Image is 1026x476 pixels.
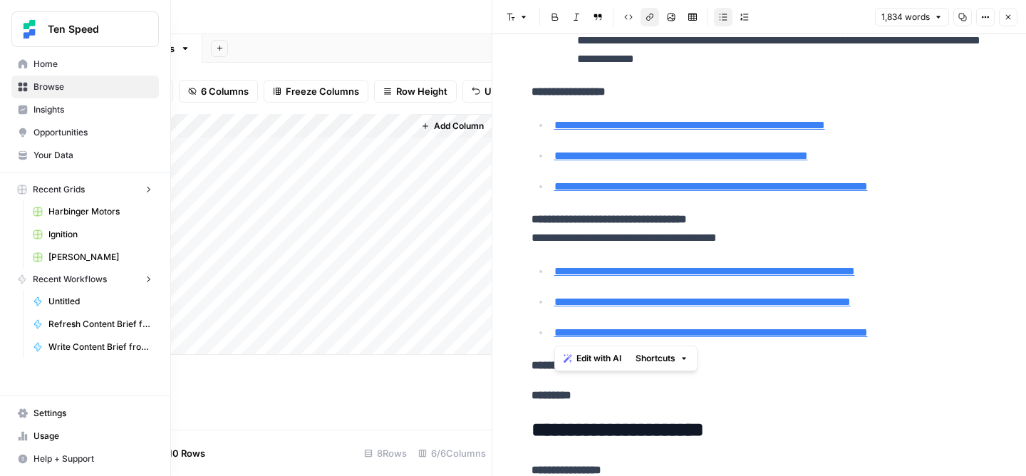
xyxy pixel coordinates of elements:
[881,11,930,24] span: 1,834 words
[484,84,509,98] span: Undo
[33,81,152,93] span: Browse
[33,126,152,139] span: Opportunities
[11,269,159,290] button: Recent Workflows
[48,228,152,241] span: Ignition
[33,58,152,71] span: Home
[48,318,152,331] span: Refresh Content Brief from Keyword [DEV]
[11,425,159,447] a: Usage
[11,144,159,167] a: Your Data
[26,290,159,313] a: Untitled
[26,223,159,246] a: Ignition
[374,80,457,103] button: Row Height
[48,295,152,308] span: Untitled
[48,205,152,218] span: Harbinger Motors
[396,84,447,98] span: Row Height
[48,22,134,36] span: Ten Speed
[11,76,159,98] a: Browse
[48,251,152,264] span: [PERSON_NAME]
[636,352,675,365] span: Shortcuts
[33,407,152,420] span: Settings
[358,442,413,465] div: 8 Rows
[201,84,249,98] span: 6 Columns
[33,103,152,116] span: Insights
[179,80,258,103] button: 6 Columns
[415,117,489,135] button: Add Column
[413,442,492,465] div: 6/6 Columns
[26,246,159,269] a: [PERSON_NAME]
[434,120,484,133] span: Add Column
[286,84,359,98] span: Freeze Columns
[11,98,159,121] a: Insights
[26,313,159,336] a: Refresh Content Brief from Keyword [DEV]
[33,430,152,443] span: Usage
[11,11,159,47] button: Workspace: Ten Speed
[33,183,85,196] span: Recent Grids
[16,16,42,42] img: Ten Speed Logo
[148,446,205,460] span: Add 10 Rows
[11,179,159,200] button: Recent Grids
[26,336,159,358] a: Write Content Brief from Keyword [DEV]
[11,447,159,470] button: Help + Support
[875,8,949,26] button: 1,834 words
[264,80,368,103] button: Freeze Columns
[26,200,159,223] a: Harbinger Motors
[576,352,621,365] span: Edit with AI
[33,273,107,286] span: Recent Workflows
[33,149,152,162] span: Your Data
[33,452,152,465] span: Help + Support
[11,53,159,76] a: Home
[11,402,159,425] a: Settings
[558,349,627,368] button: Edit with AI
[462,80,518,103] button: Undo
[630,349,694,368] button: Shortcuts
[48,341,152,353] span: Write Content Brief from Keyword [DEV]
[11,121,159,144] a: Opportunities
